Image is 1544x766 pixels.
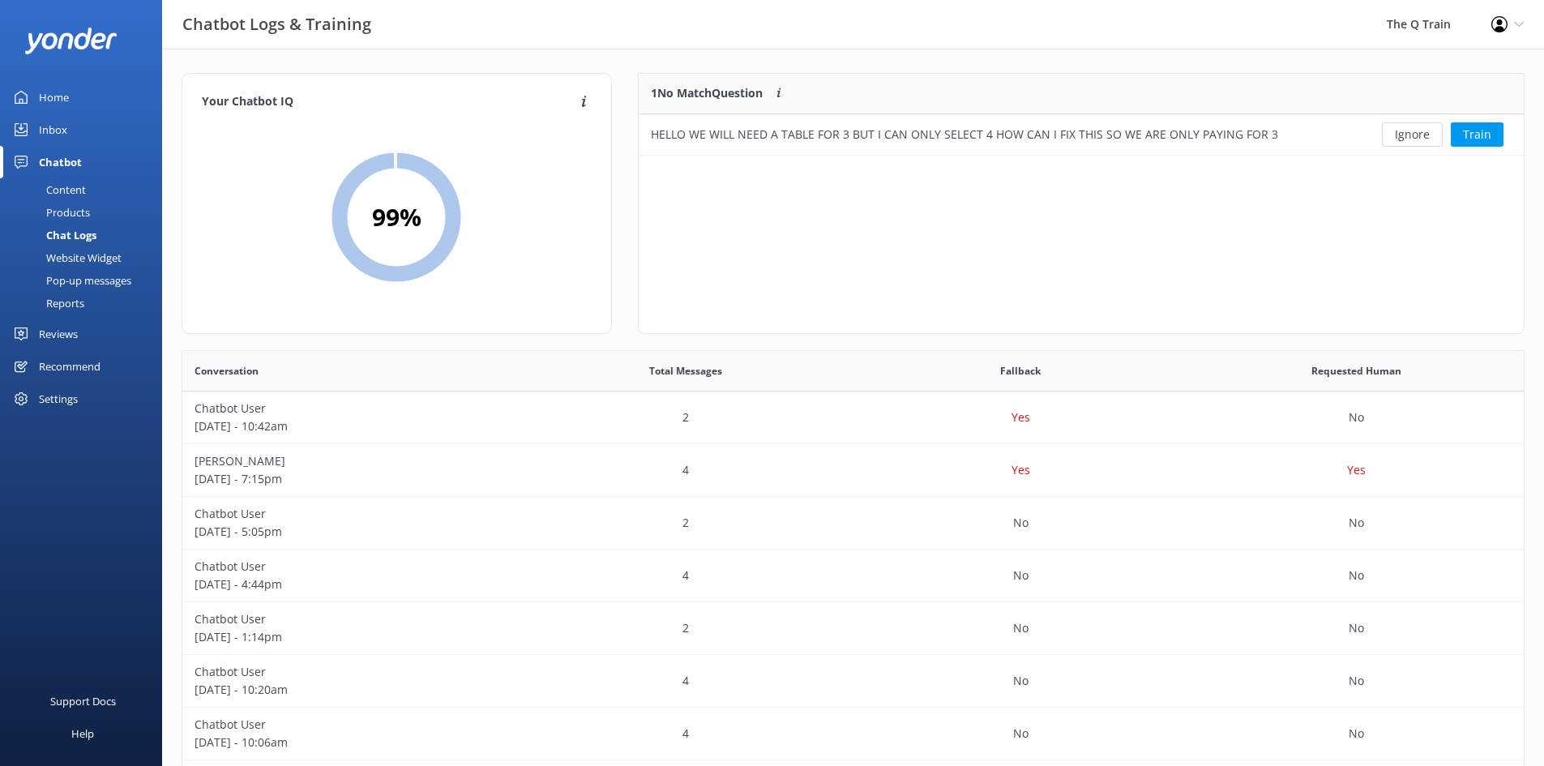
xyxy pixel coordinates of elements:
[10,201,162,224] a: Products
[195,628,506,646] p: [DATE] - 1:14pm
[1013,567,1029,584] p: No
[182,602,1524,655] div: row
[195,681,506,699] p: [DATE] - 10:20am
[39,350,101,383] div: Recommend
[182,708,1524,760] div: row
[195,716,506,734] p: Chatbot User
[195,523,506,541] p: [DATE] - 5:05pm
[639,114,1524,155] div: row
[1349,514,1364,532] p: No
[195,610,506,628] p: Chatbot User
[1349,619,1364,637] p: No
[39,383,78,415] div: Settings
[682,409,689,426] p: 2
[195,663,506,681] p: Chatbot User
[649,363,722,379] span: Total Messages
[1013,619,1029,637] p: No
[1013,514,1029,532] p: No
[1013,672,1029,690] p: No
[182,444,1524,497] div: row
[651,84,763,102] p: 1 No Match Question
[1349,672,1364,690] p: No
[195,558,506,576] p: Chatbot User
[682,672,689,690] p: 4
[39,81,69,113] div: Home
[682,725,689,742] p: 4
[1311,363,1401,379] span: Requested Human
[10,246,122,269] div: Website Widget
[1012,409,1030,426] p: Yes
[1013,725,1029,742] p: No
[682,461,689,479] p: 4
[1347,461,1366,479] p: Yes
[195,470,506,488] p: [DATE] - 7:15pm
[195,417,506,435] p: [DATE] - 10:42am
[10,269,162,292] a: Pop-up messages
[372,198,421,237] h2: 99 %
[10,178,86,201] div: Content
[39,146,82,178] div: Chatbot
[182,655,1524,708] div: row
[50,685,116,717] div: Support Docs
[182,11,371,37] h3: Chatbot Logs & Training
[182,550,1524,602] div: row
[39,113,67,146] div: Inbox
[202,93,576,111] h4: Your Chatbot IQ
[1349,725,1364,742] p: No
[1012,461,1030,479] p: Yes
[682,514,689,532] p: 2
[182,497,1524,550] div: row
[639,114,1524,155] div: grid
[10,246,162,269] a: Website Widget
[195,363,259,379] span: Conversation
[39,318,78,350] div: Reviews
[24,28,118,54] img: yonder-white-logo.png
[10,201,90,224] div: Products
[10,178,162,201] a: Content
[1349,409,1364,426] p: No
[71,717,94,750] div: Help
[195,452,506,470] p: [PERSON_NAME]
[682,567,689,584] p: 4
[182,392,1524,444] div: row
[10,292,162,315] a: Reports
[651,126,1278,143] div: HELLO WE WILL NEED A TABLE FOR 3 BUT I CAN ONLY SELECT 4 HOW CAN I FIX THIS SO WE ARE ONLY PAYING...
[10,224,162,246] a: Chat Logs
[1000,363,1041,379] span: Fallback
[10,269,131,292] div: Pop-up messages
[10,292,84,315] div: Reports
[1451,122,1503,147] button: Train
[195,734,506,751] p: [DATE] - 10:06am
[10,224,96,246] div: Chat Logs
[195,400,506,417] p: Chatbot User
[1382,122,1443,147] button: Ignore
[195,505,506,523] p: Chatbot User
[195,576,506,593] p: [DATE] - 4:44pm
[1349,567,1364,584] p: No
[682,619,689,637] p: 2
